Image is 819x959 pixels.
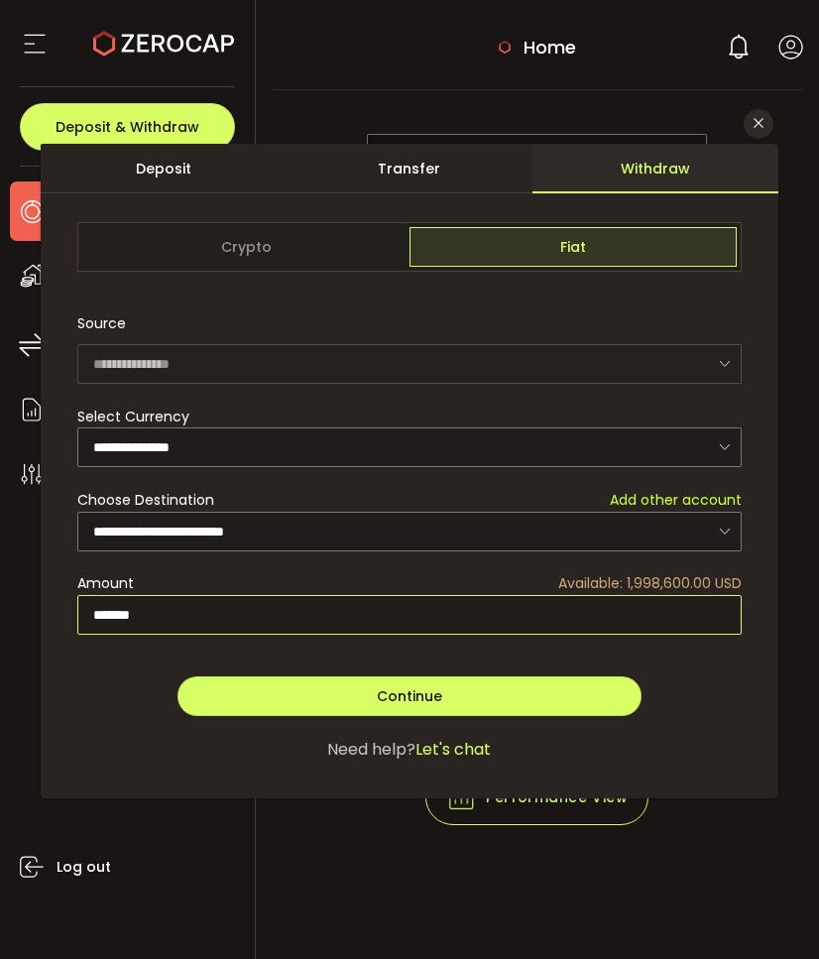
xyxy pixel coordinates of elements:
[377,686,442,706] span: Continue
[77,490,214,511] span: Choose Destination
[77,573,134,594] span: Amount
[415,738,491,762] span: Let's chat
[41,144,777,798] div: dialog
[532,144,778,193] div: Withdraw
[77,303,126,343] span: Source
[581,745,819,959] div: 聊天小工具
[177,676,642,716] button: Continue
[77,407,201,426] label: Select Currency
[41,144,287,193] div: Deposit
[287,144,532,193] div: Transfer
[744,109,773,139] button: Close
[558,573,742,594] span: Available: 1,998,600.00 USD
[82,227,409,267] span: Crypto
[409,227,737,267] span: Fiat
[610,490,742,511] span: Add other account
[581,745,819,959] iframe: Chat Widget
[327,738,415,762] span: Need help?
